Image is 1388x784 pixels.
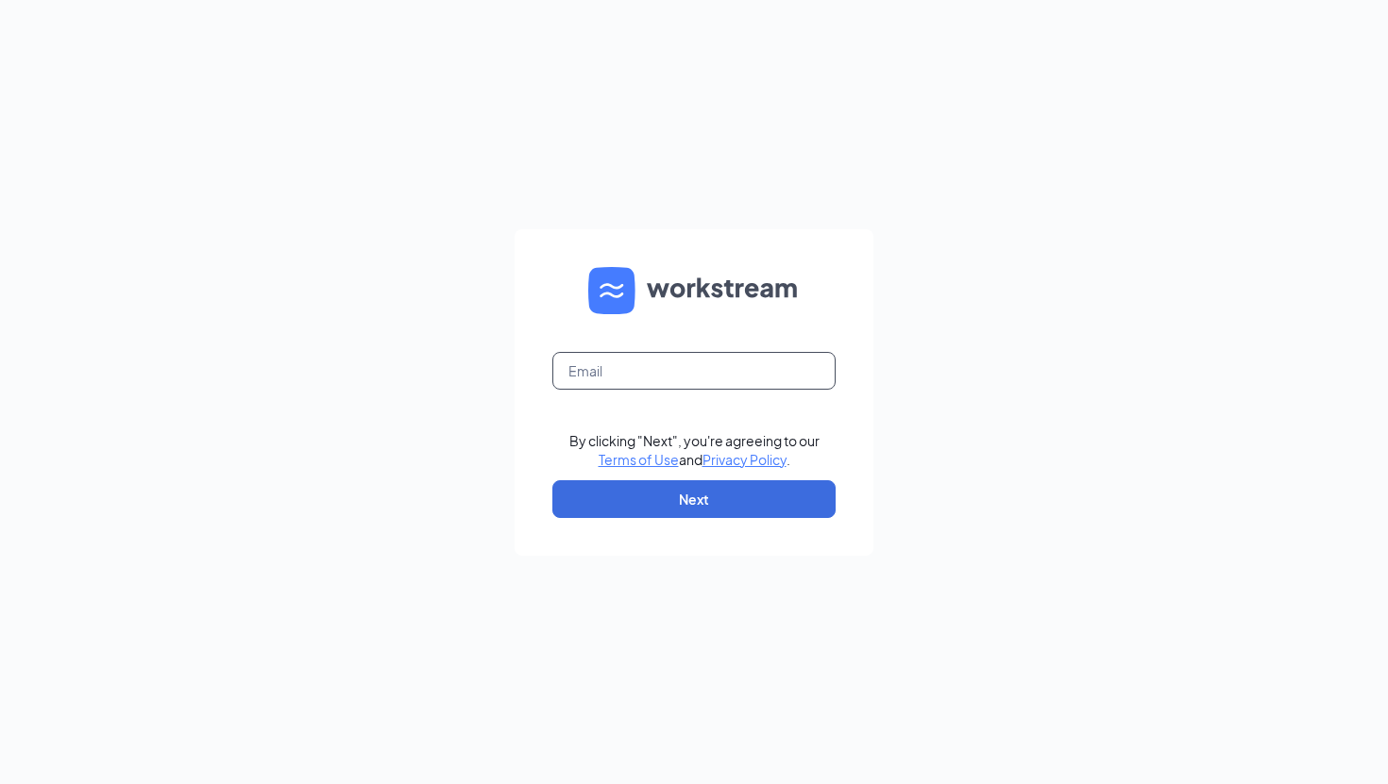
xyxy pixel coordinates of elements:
[588,267,800,314] img: WS logo and Workstream text
[599,451,679,468] a: Terms of Use
[552,480,836,518] button: Next
[552,352,836,390] input: Email
[702,451,787,468] a: Privacy Policy
[569,431,820,469] div: By clicking "Next", you're agreeing to our and .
